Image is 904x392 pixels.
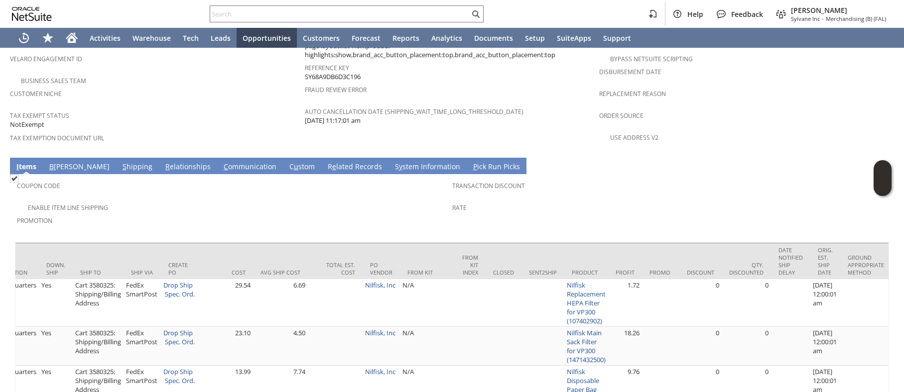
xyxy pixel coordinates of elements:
[253,279,308,327] td: 6.69
[12,28,36,48] a: Recent Records
[210,8,470,20] input: Search
[365,367,395,376] a: Nilfisk, Inc
[346,28,387,48] a: Forecast
[679,327,722,366] td: 0
[132,33,171,43] span: Warehouse
[729,261,764,276] div: Qty. Discounted
[177,28,205,48] a: Tech
[525,33,545,43] span: Setup
[224,162,228,171] span: C
[80,269,116,276] div: Ship To
[131,269,153,276] div: Ship Via
[572,269,601,276] div: Product
[10,90,62,98] a: Customer Niche
[10,174,18,183] img: Checked
[66,32,78,44] svg: Home
[206,269,246,276] div: Cost
[12,7,52,21] svg: logo
[874,160,892,196] iframe: Click here to launch Oracle Guided Learning Help Panel
[47,162,112,173] a: B[PERSON_NAME]
[163,367,193,376] a: Drop Ship
[599,68,661,76] a: Disbursement Date
[17,182,60,190] a: Coupon Code
[211,33,231,43] span: Leads
[425,28,468,48] a: Analytics
[221,162,279,173] a: Communication
[400,279,455,327] td: N/A
[471,162,522,173] a: Pick Run Picks
[123,162,127,171] span: S
[205,28,237,48] a: Leads
[36,28,60,48] div: Shortcuts
[462,254,478,276] div: From Kit Index
[315,261,355,276] div: Total Est. Cost
[818,246,833,276] div: Orig. Est. Ship Date
[73,279,124,327] td: Cart 3580325: Shipping/Billing Address
[874,179,892,196] span: Oracle Guided Learning Widget. To move around, please hold and drag
[452,203,467,212] a: Rate
[352,33,381,43] span: Forecast
[39,327,73,366] td: Yes
[387,28,425,48] a: Reports
[610,55,693,63] a: Bypass NetSuite Scripting
[325,162,385,173] a: Related Records
[163,328,193,337] a: Drop Ship
[608,279,642,327] td: 1.72
[287,162,317,173] a: Custom
[722,327,771,366] td: 0
[392,33,419,43] span: Reports
[332,162,336,171] span: e
[18,32,30,44] svg: Recent Records
[303,33,340,43] span: Customers
[810,327,840,366] td: [DATE] 12:00:01 am
[551,28,597,48] a: SuiteApps
[305,64,349,72] a: Reference Key
[529,269,557,276] div: Sent2Ship
[90,33,121,43] span: Activities
[567,328,606,364] a: Nilfisk Main Sack Filter for VP300 (1471432500)
[253,327,308,366] td: 4.50
[243,33,291,43] span: Opportunities
[305,72,361,82] span: SY68A9DB6D3C196
[163,281,193,290] a: Drop Ship
[365,328,395,337] a: Nilfisk, Inc
[127,28,177,48] a: Warehouse
[473,162,477,171] span: P
[431,33,462,43] span: Analytics
[452,182,525,190] a: Transaction Discount
[778,246,803,276] div: Date Notified Ship Delay
[687,269,714,276] div: Discount
[599,90,666,98] a: Replacement reason
[165,290,195,298] a: Spec. Ord.
[679,279,722,327] td: 0
[597,28,637,48] a: Support
[42,32,54,44] svg: Shortcuts
[165,162,170,171] span: R
[237,28,297,48] a: Opportunities
[791,15,820,22] span: Sylvane Inc
[297,28,346,48] a: Customers
[17,216,52,225] a: Promotion
[722,279,771,327] td: 0
[519,28,551,48] a: Setup
[16,162,19,171] span: I
[791,5,886,15] span: [PERSON_NAME]
[400,327,455,366] td: N/A
[46,261,65,276] div: Down. Ship
[305,41,595,60] span: page layout:list view,product highlights:show,brand_acc_button_placement:top,brand_acc_button_pla...
[49,162,54,171] span: B
[305,86,367,94] a: Fraud Review Error
[305,116,361,125] span: [DATE] 11:17:01 am
[60,28,84,48] a: Home
[470,8,482,20] svg: Search
[21,77,86,85] a: Business Sales Team
[687,9,703,19] span: Help
[608,327,642,366] td: 18.26
[365,281,395,290] a: Nilfisk, Inc
[10,134,104,142] a: Tax Exemption Document URL
[124,279,161,327] td: FedEx SmartPost
[39,279,73,327] td: Yes
[260,269,300,276] div: Avg Ship Cost
[826,15,886,22] span: Merchandising (B) (FAL)
[603,33,631,43] span: Support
